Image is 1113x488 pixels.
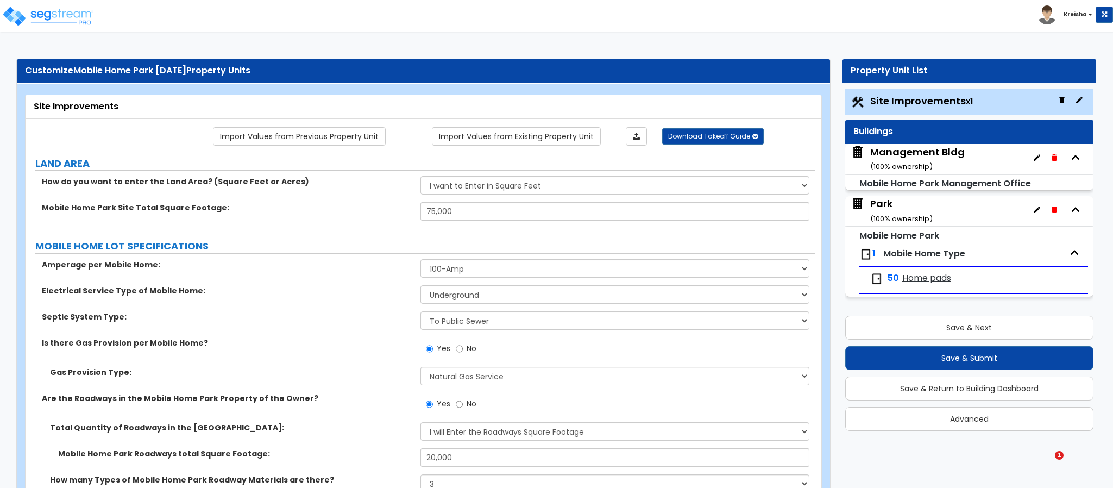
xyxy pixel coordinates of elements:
[888,272,899,285] span: 50
[456,398,463,410] input: No
[851,197,933,224] span: Park
[883,247,965,260] span: Mobile Home Type
[870,145,965,173] div: Management Bldg
[2,5,94,27] img: logo_pro_r.png
[851,145,865,159] img: building.svg
[42,393,412,404] label: Are the Roadways in the Mobile Home Park Property of the Owner?
[845,377,1093,401] button: Save & Return to Building Dashboard
[432,127,601,146] a: Import the dynamic attribute values from existing properties.
[50,474,412,485] label: How many Types of Mobile Home Park Roadway Materials are there?
[213,127,386,146] a: Import the dynamic attribute values from previous properties.
[859,229,939,242] small: Mobile Home Park
[626,127,647,146] a: Import the dynamic attributes value through Excel sheet
[662,128,764,145] button: Download Takeoff Guide
[50,422,412,433] label: Total Quantity of Roadways in the [GEOGRAPHIC_DATA]:
[1037,5,1057,24] img: avatar.png
[25,65,822,77] div: Customize Property Units
[851,65,1088,77] div: Property Unit List
[870,94,973,108] span: Site Improvements
[426,343,433,355] input: Yes
[35,239,815,253] label: MOBILE HOME LOT SPECIFICATIONS
[42,337,412,348] label: Is there Gas Provision per Mobile Home?
[467,343,476,354] span: No
[1055,451,1064,460] span: 1
[845,316,1093,340] button: Save & Next
[870,272,883,285] img: door.png
[870,197,933,224] div: Park
[42,176,412,187] label: How do you want to enter the Land Area? (Square Feet or Acres)
[859,177,1031,190] small: Mobile Home Park Management Office
[902,272,951,285] span: Home pads
[851,197,865,211] img: building.svg
[851,145,965,173] span: Management Bldg
[853,126,1085,138] div: Buildings
[42,202,412,213] label: Mobile Home Park Site Total Square Footage:
[58,448,412,459] label: Mobile Home Park Roadways total Square Footage:
[35,157,815,171] label: LAND AREA
[870,161,933,172] small: ( 100 % ownership)
[851,95,865,109] img: Construction.png
[42,311,412,322] label: Septic System Type:
[42,285,412,296] label: Electrical Service Type of Mobile Home:
[1033,451,1059,477] iframe: Intercom live chat
[1064,10,1087,18] b: Kreisha
[50,367,412,378] label: Gas Provision Type:
[870,214,933,224] small: ( 100 % ownership)
[845,407,1093,431] button: Advanced
[34,101,813,113] div: Site Improvements
[668,132,750,141] span: Download Takeoff Guide
[437,398,450,409] span: Yes
[73,64,186,77] span: Mobile Home Park [DATE]
[845,346,1093,370] button: Save & Submit
[966,96,973,107] small: x1
[859,248,872,261] img: door.png
[437,343,450,354] span: Yes
[42,259,412,270] label: Amperage per Mobile Home:
[426,398,433,410] input: Yes
[872,247,876,260] span: 1
[456,343,463,355] input: No
[467,398,476,409] span: No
